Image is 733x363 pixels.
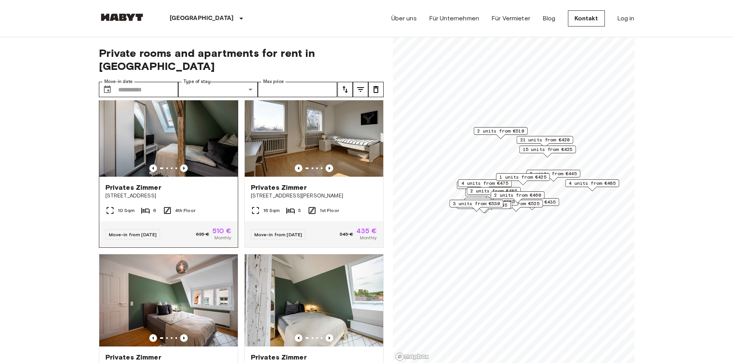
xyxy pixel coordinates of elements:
[99,254,238,346] img: Marketing picture of unit DE-09-014-003-02HF
[326,334,333,342] button: Previous image
[100,82,115,97] button: Choose date
[184,78,210,85] label: Type of stay
[245,254,383,346] img: Marketing picture of unit DE-09-014-003-04HF
[105,353,161,362] span: Privates Zimmer
[449,200,503,212] div: Map marker
[251,192,377,200] span: [STREET_ADDRESS][PERSON_NAME]
[244,84,384,248] a: Marketing picture of unit DE-09-006-05MPrevious imagePrevious imagePrivates Zimmer[STREET_ADDRESS...
[368,82,384,97] button: tune
[105,183,161,192] span: Privates Zimmer
[254,232,302,237] span: Move-in from [DATE]
[340,231,353,238] span: 545 €
[516,136,573,148] div: Map marker
[99,85,238,177] img: Marketing picture of unit DE-09-016-001-05HF
[493,200,539,207] span: 2 units from €525
[118,207,135,214] span: 10 Sqm
[180,164,188,172] button: Previous image
[99,13,145,21] img: Habyt
[467,187,521,199] div: Map marker
[505,198,559,210] div: Map marker
[149,334,157,342] button: Previous image
[353,82,368,97] button: tune
[526,170,580,182] div: Map marker
[360,234,377,241] span: Monthly
[457,181,511,193] div: Map marker
[295,164,302,172] button: Previous image
[251,183,307,192] span: Privates Zimmer
[175,207,195,214] span: 4th Floor
[458,201,512,213] div: Map marker
[295,334,302,342] button: Previous image
[320,207,339,214] span: 1st Floor
[499,174,546,181] span: 1 units from €425
[491,14,530,23] a: Für Vermieter
[109,232,157,237] span: Move-in from [DATE]
[520,136,569,143] span: 21 units from €420
[565,179,619,191] div: Map marker
[519,146,576,157] div: Map marker
[470,187,517,194] span: 2 units from €485
[464,198,518,210] div: Map marker
[460,202,507,209] span: 1 units from €445
[263,78,284,85] label: Max price
[474,127,528,139] div: Map marker
[99,46,384,73] span: Private rooms and apartments for rent in [GEOGRAPHIC_DATA]
[489,200,543,212] div: Map marker
[326,164,333,172] button: Previous image
[251,353,307,362] span: Privates Zimmer
[356,227,377,234] span: 435 €
[180,334,188,342] button: Previous image
[429,14,479,23] a: Für Unternehmen
[494,192,541,199] span: 2 units from €460
[465,189,519,201] div: Map marker
[568,10,605,27] a: Kontakt
[170,14,234,23] p: [GEOGRAPHIC_DATA]
[617,14,634,23] a: Log in
[543,14,556,23] a: Blog
[509,199,556,206] span: 5 units from €435
[496,173,550,185] div: Map marker
[523,146,572,153] span: 15 units from €425
[453,200,500,207] span: 3 units from €530
[263,207,280,214] span: 16 Sqm
[298,207,301,214] span: 5
[149,164,157,172] button: Previous image
[337,82,353,97] button: tune
[530,170,577,177] span: 5 units from €445
[491,191,544,203] div: Map marker
[391,14,417,23] a: Über uns
[458,179,512,191] div: Map marker
[153,207,156,214] span: 6
[212,227,232,234] span: 510 €
[461,180,508,187] span: 4 units from €475
[99,84,238,248] a: Marketing picture of unit DE-09-016-001-05HFPrevious imagePrevious imagePrivates Zimmer[STREET_AD...
[214,234,231,241] span: Monthly
[196,231,209,238] span: 635 €
[395,352,429,361] a: Mapbox logo
[457,201,511,213] div: Map marker
[477,128,524,134] span: 2 units from €510
[569,180,616,187] span: 4 units from €485
[105,192,232,200] span: [STREET_ADDRESS]
[104,78,133,85] label: Move-in date
[245,85,383,177] img: Marketing picture of unit DE-09-006-05M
